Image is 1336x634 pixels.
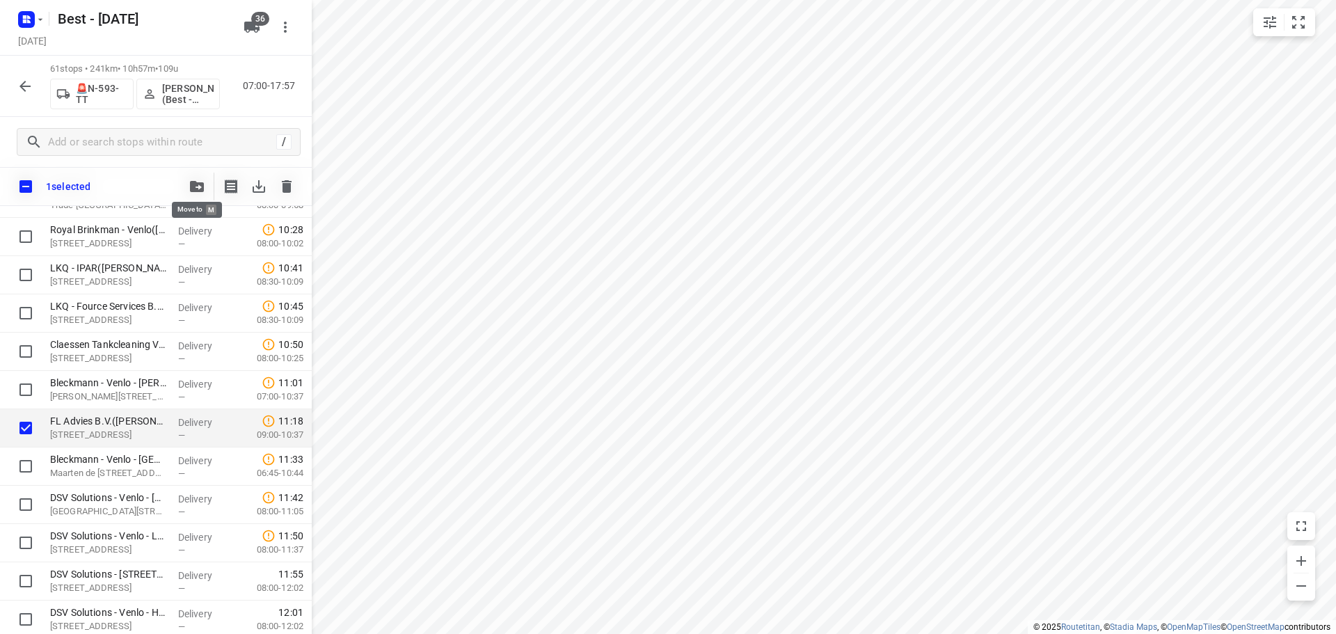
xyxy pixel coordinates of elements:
span: — [178,545,185,555]
span: 10:41 [278,261,303,275]
span: — [178,354,185,364]
span: — [178,430,185,441]
span: Select [12,299,40,327]
p: Lottumseweg 43, Grubbenvorst [50,428,167,442]
p: Delivery [178,262,230,276]
p: Bleckmann - Venlo - Piri Reisweg 15(Nadia Camara) [50,376,167,390]
p: Maarten de Vriesstraat 18-20, Sevenum [50,466,167,480]
span: 11:42 [278,491,303,505]
p: 08:00-10:02 [234,237,303,251]
svg: Late [262,491,276,505]
span: — [178,621,185,632]
svg: Late [262,529,276,543]
span: Select [12,529,40,557]
p: 08:00-11:37 [234,543,303,557]
p: 08:00-12:02 [234,581,303,595]
p: Rutger de Bruin (Best - ZZP) [162,83,214,105]
svg: Late [262,452,276,466]
svg: Late [262,376,276,390]
p: Delivery [178,415,230,429]
p: [PERSON_NAME][STREET_ADDRESS] [50,390,167,404]
p: Bleckmann - Venlo - Maarten de Vriesstraat(Bart Hagens) [50,452,167,466]
span: Select [12,223,40,251]
p: 07:00-17:57 [243,79,301,93]
span: Select [12,376,40,404]
p: [STREET_ADDRESS] [50,313,167,327]
p: Delivery [178,607,230,621]
li: © 2025 , © , © © contributors [1033,622,1330,632]
span: — [178,277,185,287]
span: 109u [158,63,178,74]
span: — [178,583,185,594]
span: 11:18 [278,414,303,428]
span: 10:45 [278,299,303,313]
p: DSV Solutions - Venlo - Heierhoevenweg(Jos Bouten) [50,605,167,619]
p: DSV Solutions - Venlo - Malcolm Mcleanstraat(Jeroen Breemen) [50,491,167,505]
a: Routetitan [1061,622,1100,632]
span: Select [12,567,40,595]
button: [PERSON_NAME] (Best - ZZP) [136,79,220,109]
button: Print shipping label [217,173,245,200]
span: 11:33 [278,452,303,466]
p: Delivery [178,339,230,353]
span: 12:01 [278,605,303,619]
p: [STREET_ADDRESS] [50,619,167,633]
button: 🚨N-593-TT [50,79,134,109]
p: [STREET_ADDRESS] [50,237,167,251]
span: — [178,392,185,402]
p: LKQ - IPAR(Marijn Marsman) [50,261,167,275]
span: Select [12,491,40,518]
p: [STREET_ADDRESS] [50,275,167,289]
a: OpenMapTiles [1167,622,1220,632]
h5: Rename [52,8,232,30]
span: — [178,315,185,326]
p: 1 selected [46,181,90,192]
span: 10:50 [278,338,303,351]
span: • [155,63,158,74]
span: 36 [251,12,269,26]
p: FL Advies B.V.(Maikel Maessen) [50,414,167,428]
p: [STREET_ADDRESS] [50,351,167,365]
p: 06:45-10:44 [234,466,303,480]
svg: Late [262,261,276,275]
svg: Late [262,338,276,351]
p: Delivery [178,377,230,391]
p: 08:00-10:25 [234,351,303,365]
p: [STREET_ADDRESS] [50,543,167,557]
p: Delivery [178,301,230,315]
span: — [178,468,185,479]
p: 61 stops • 241km • 10h57m [50,63,220,76]
p: Delivery [178,530,230,544]
span: Download stops [245,173,273,200]
p: 08:00-12:02 [234,619,303,633]
button: Fit zoom [1285,8,1312,36]
p: DSV Solutions - Venlo - Logistiekweg(Rene de Hoogen) [50,529,167,543]
p: Royal Brinkman - Venlo(Joop Linssen) [50,223,167,237]
p: Delivery [178,224,230,238]
span: Select [12,338,40,365]
p: Delivery [178,454,230,468]
p: [STREET_ADDRESS] [50,581,167,595]
div: small contained button group [1253,8,1315,36]
p: Delivery [178,569,230,583]
p: LKQ - Fource Services B.V. - Venlo(Kim Blonk) [50,299,167,313]
button: Map settings [1256,8,1284,36]
svg: Late [262,299,276,313]
span: 11:01 [278,376,303,390]
button: 36 [238,13,266,41]
svg: Late [262,223,276,237]
span: — [178,507,185,517]
span: Delete stop [273,173,301,200]
p: Delivery [178,492,230,506]
span: 11:55 [278,567,303,581]
span: Select [12,452,40,480]
svg: Late [262,414,276,428]
h5: Project date [13,33,52,49]
p: Claessen Tankcleaning Venlo B.V.(Carl de Bruijn) [50,338,167,351]
a: Stadia Maps [1110,622,1157,632]
span: 11:50 [278,529,303,543]
span: Select [12,605,40,633]
p: 🚨N-593-TT [76,83,127,105]
p: 08:30-10:09 [234,313,303,327]
p: 07:00-10:37 [234,390,303,404]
